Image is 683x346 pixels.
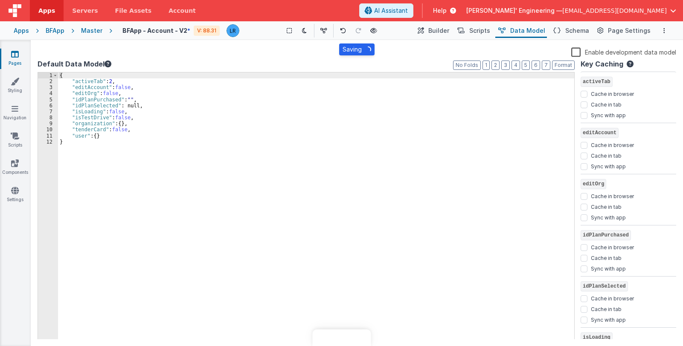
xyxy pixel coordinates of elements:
button: Builder [415,23,451,38]
button: 1 [482,61,490,70]
button: [PERSON_NAME]' Engineering — [EMAIL_ADDRESS][DOMAIN_NAME] [466,6,676,15]
span: [PERSON_NAME]' Engineering — [466,6,562,15]
button: No Folds [453,61,481,70]
button: Page Settings [594,23,652,38]
h4: BFApp - Account - V2 [122,27,187,34]
span: idPlanPurchased [581,230,631,240]
div: 12 [38,139,58,145]
span: editOrg [581,179,606,189]
div: 10 [38,127,58,133]
div: 6 [38,103,58,109]
img: 0cc89ea87d3ef7af341bf65f2365a7ce [227,25,239,37]
label: Cache in browser [591,294,634,302]
button: Options [659,26,669,36]
button: 3 [501,61,510,70]
label: Cache in browser [591,89,634,98]
label: Sync with app [591,315,626,323]
button: Format [552,61,575,70]
label: Cache in browser [591,140,634,149]
button: 4 [512,61,520,70]
span: AI Assistant [374,6,408,15]
span: editAccount [581,128,619,138]
div: 5 [38,97,58,103]
label: Cache in tab [591,151,622,159]
button: 7 [542,61,550,70]
label: Sync with app [591,161,626,170]
button: 6 [532,61,540,70]
span: Page Settings [608,26,651,35]
span: activeTab [581,77,613,87]
label: Sync with app [591,264,626,272]
button: Schema [550,23,591,38]
span: Apps [38,6,55,15]
span: File Assets [115,6,152,15]
span: Servers [72,6,98,15]
h4: Key Caching [581,61,623,68]
label: Cache in tab [591,304,622,313]
div: 7 [38,109,58,115]
div: 4 [38,90,58,96]
label: Cache in tab [591,253,622,262]
label: Enable development data model [571,47,676,57]
p: Saving [343,45,362,54]
div: 9 [38,121,58,127]
button: Data Model [495,23,547,38]
span: isLoading [581,332,613,343]
button: 2 [491,61,500,70]
button: 5 [522,61,530,70]
label: Cache in browser [591,191,634,200]
span: Scripts [469,26,490,35]
div: BFApp [46,26,64,35]
button: AI Assistant [359,3,413,18]
div: Apps [14,26,29,35]
label: Cache in tab [591,202,622,210]
button: Scripts [454,23,492,38]
div: Master [81,26,102,35]
span: Schema [565,26,589,35]
div: 3 [38,84,58,90]
label: Cache in browser [591,242,634,251]
div: 2 [38,78,58,84]
label: Cache in tab [591,100,622,108]
label: Sync with app [591,110,626,119]
div: 8 [38,115,58,121]
div: V: 88.31 [194,26,220,36]
span: idPlanSelected [581,281,628,291]
div: 11 [38,133,58,139]
div: 1 [38,72,58,78]
span: [EMAIL_ADDRESS][DOMAIN_NAME] [562,6,667,15]
button: Default Data Model [38,59,111,69]
span: Data Model [510,26,545,35]
span: Help [433,6,447,15]
label: Sync with app [591,213,626,221]
span: Builder [428,26,449,35]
